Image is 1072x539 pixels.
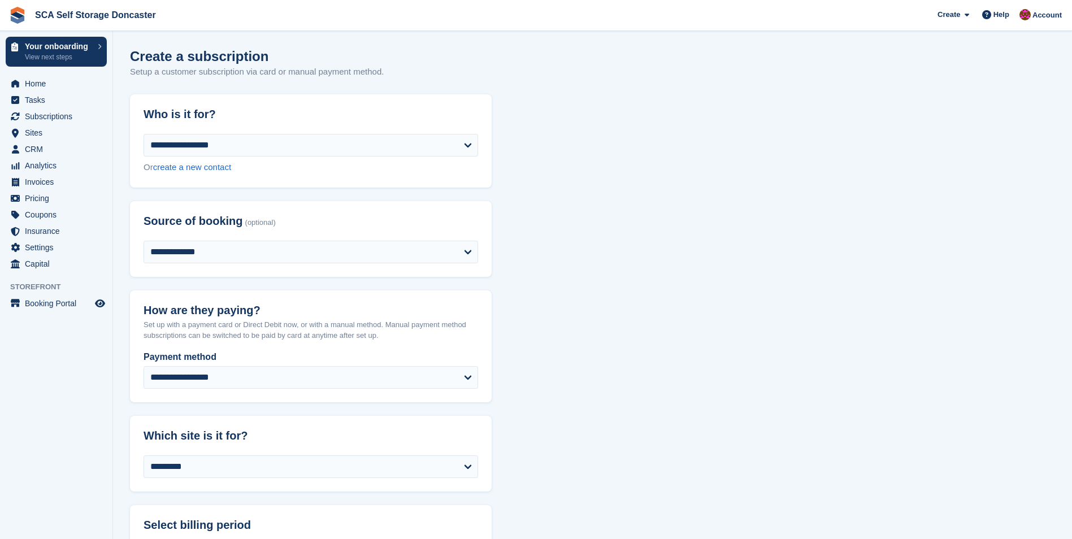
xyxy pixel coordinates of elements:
[144,519,478,532] h2: Select billing period
[130,49,268,64] h1: Create a subscription
[25,256,93,272] span: Capital
[1032,10,1062,21] span: Account
[6,223,107,239] a: menu
[144,429,478,442] h2: Which site is it for?
[6,92,107,108] a: menu
[6,158,107,173] a: menu
[25,190,93,206] span: Pricing
[6,141,107,157] a: menu
[1019,9,1031,20] img: Sarah Race
[10,281,112,293] span: Storefront
[6,207,107,223] a: menu
[6,174,107,190] a: menu
[25,52,92,62] p: View next steps
[9,7,26,24] img: stora-icon-8386f47178a22dfd0bd8f6a31ec36ba5ce8667c1dd55bd0f319d3a0aa187defe.svg
[25,240,93,255] span: Settings
[6,37,107,67] a: Your onboarding View next steps
[6,76,107,92] a: menu
[25,125,93,141] span: Sites
[25,207,93,223] span: Coupons
[144,215,243,228] span: Source of booking
[144,304,478,317] h2: How are they paying?
[93,297,107,310] a: Preview store
[25,223,93,239] span: Insurance
[25,108,93,124] span: Subscriptions
[6,125,107,141] a: menu
[144,350,478,364] label: Payment method
[130,66,384,79] p: Setup a customer subscription via card or manual payment method.
[144,319,478,341] p: Set up with a payment card or Direct Debit now, or with a manual method. Manual payment method su...
[31,6,160,24] a: SCA Self Storage Doncaster
[25,141,93,157] span: CRM
[153,162,231,172] a: create a new contact
[6,108,107,124] a: menu
[144,161,478,174] div: Or
[25,158,93,173] span: Analytics
[25,174,93,190] span: Invoices
[144,108,478,121] h2: Who is it for?
[6,190,107,206] a: menu
[25,42,92,50] p: Your onboarding
[993,9,1009,20] span: Help
[6,240,107,255] a: menu
[25,76,93,92] span: Home
[245,219,276,227] span: (optional)
[25,295,93,311] span: Booking Portal
[6,295,107,311] a: menu
[938,9,960,20] span: Create
[6,256,107,272] a: menu
[25,92,93,108] span: Tasks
